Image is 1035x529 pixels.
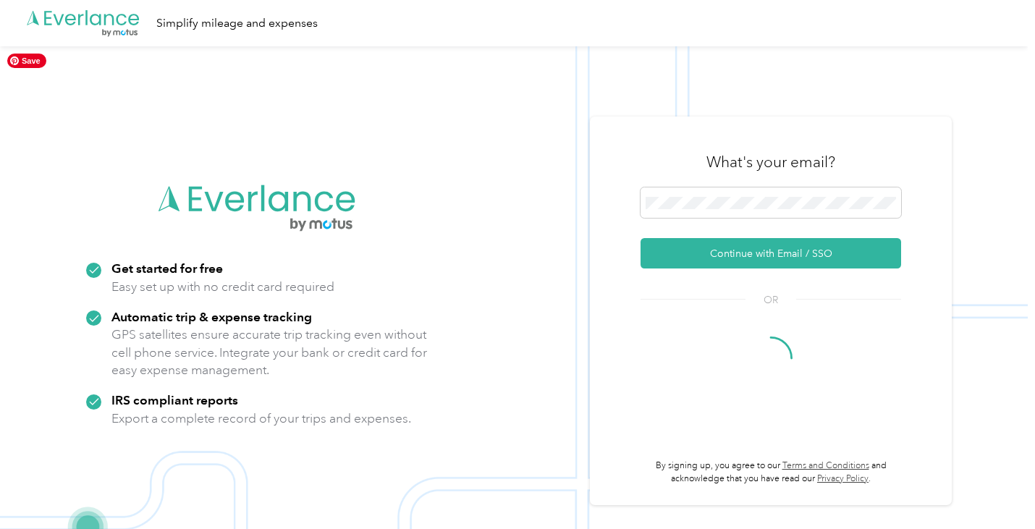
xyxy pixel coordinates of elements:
a: Terms and Conditions [782,460,869,471]
strong: IRS compliant reports [111,392,238,407]
div: Simplify mileage and expenses [156,14,318,33]
p: Export a complete record of your trips and expenses. [111,410,411,428]
p: By signing up, you agree to our and acknowledge that you have read our . [641,460,901,485]
strong: Get started for free [111,261,223,276]
a: Privacy Policy [817,473,869,484]
p: Easy set up with no credit card required [111,278,334,296]
strong: Automatic trip & expense tracking [111,309,312,324]
span: Save [7,54,46,68]
p: GPS satellites ensure accurate trip tracking even without cell phone service. Integrate your bank... [111,326,428,379]
h3: What's your email? [706,152,835,172]
button: Continue with Email / SSO [641,238,901,268]
span: OR [745,292,796,308]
